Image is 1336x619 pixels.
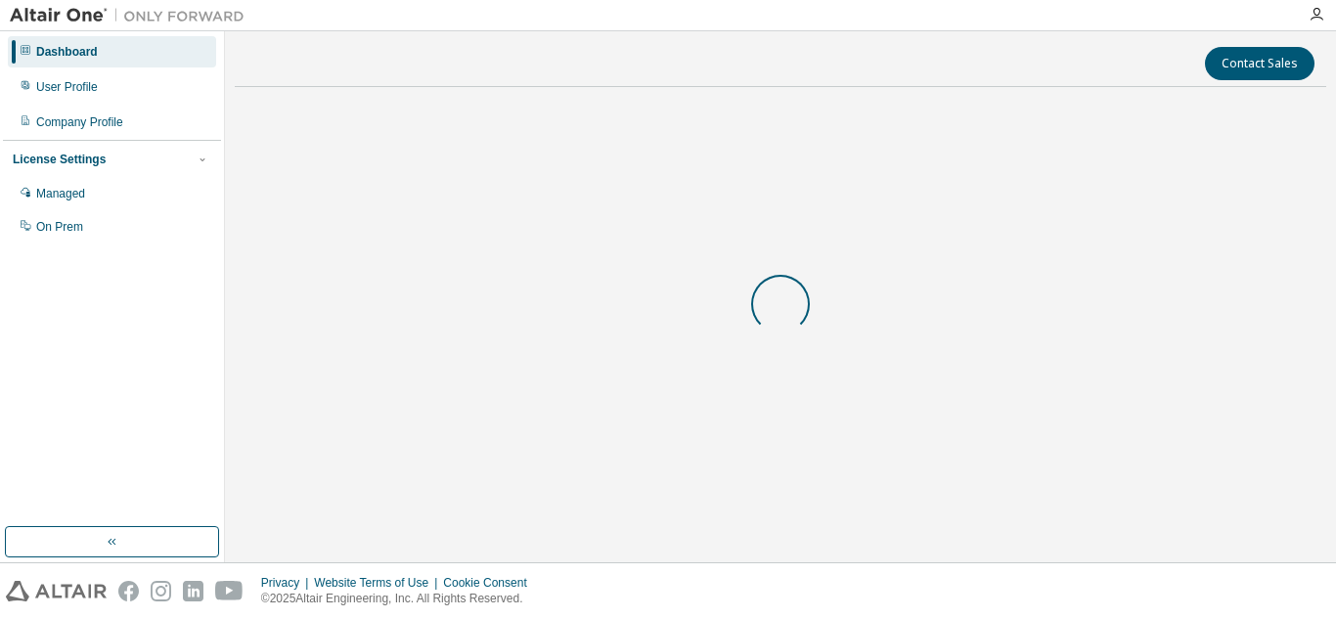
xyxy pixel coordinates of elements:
[118,581,139,601] img: facebook.svg
[183,581,203,601] img: linkedin.svg
[1205,47,1314,80] button: Contact Sales
[36,186,85,201] div: Managed
[261,591,539,607] p: © 2025 Altair Engineering, Inc. All Rights Reserved.
[6,581,107,601] img: altair_logo.svg
[215,581,244,601] img: youtube.svg
[13,152,106,167] div: License Settings
[261,575,314,591] div: Privacy
[151,581,171,601] img: instagram.svg
[314,575,443,591] div: Website Terms of Use
[36,79,98,95] div: User Profile
[36,114,123,130] div: Company Profile
[443,575,538,591] div: Cookie Consent
[36,44,98,60] div: Dashboard
[36,219,83,235] div: On Prem
[10,6,254,25] img: Altair One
